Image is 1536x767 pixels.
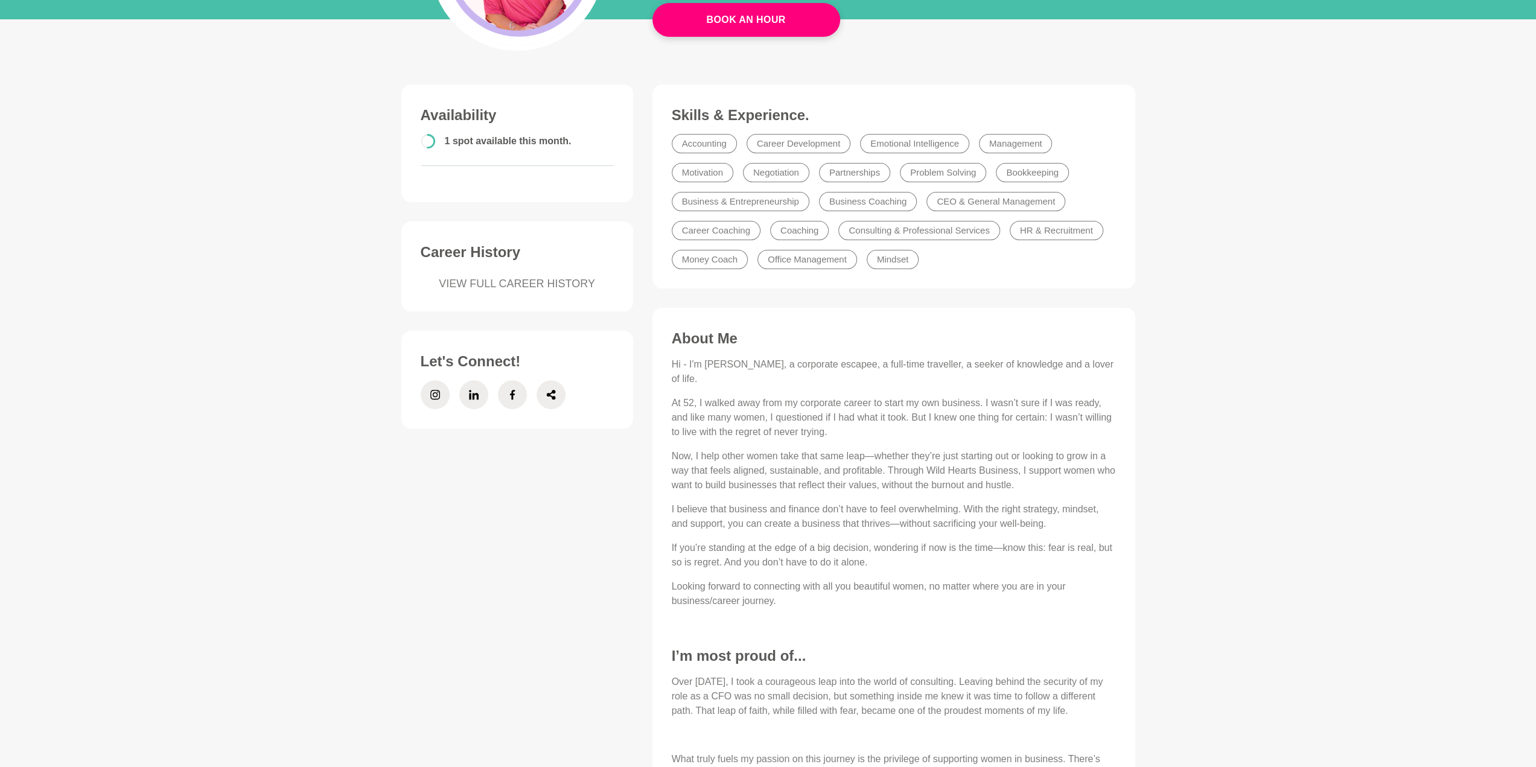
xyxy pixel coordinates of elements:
h3: About Me [672,329,1116,348]
a: Facebook [498,380,527,409]
p: Now, I help other women take that same leap—whether they’re just starting out or looking to grow ... [672,449,1116,492]
span: 1 spot available this month. [445,136,572,146]
h3: I’m most proud of... [672,647,1116,665]
p: Hi - I'm [PERSON_NAME], a corporate escapee, a full-time traveller, a seeker of knowledge and a l... [672,357,1116,386]
button: Book An Hour [652,3,840,37]
a: Share [537,380,566,409]
p: Looking forward to connecting with all you beautiful women, no matter where you are in your busin... [672,579,1116,623]
h3: Let's Connect! [421,352,614,371]
a: VIEW FULL CAREER HISTORY [421,276,614,292]
h3: Availability [421,106,614,124]
h3: Career History [421,243,614,261]
p: I believe that business and finance don’t have to feel overwhelming. With the right strategy, min... [672,502,1116,531]
a: LinkedIn [459,380,488,409]
h3: Skills & Experience. [672,106,1116,124]
p: Over [DATE], I took a courageous leap into the world of consulting. Leaving behind the security o... [672,675,1116,718]
p: If you’re standing at the edge of a big decision, wondering if now is the time—know this: fear is... [672,541,1116,570]
a: Instagram [421,380,450,409]
p: At 52, I walked away from my corporate career to start my own business. I wasn’t sure if I was re... [672,396,1116,439]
